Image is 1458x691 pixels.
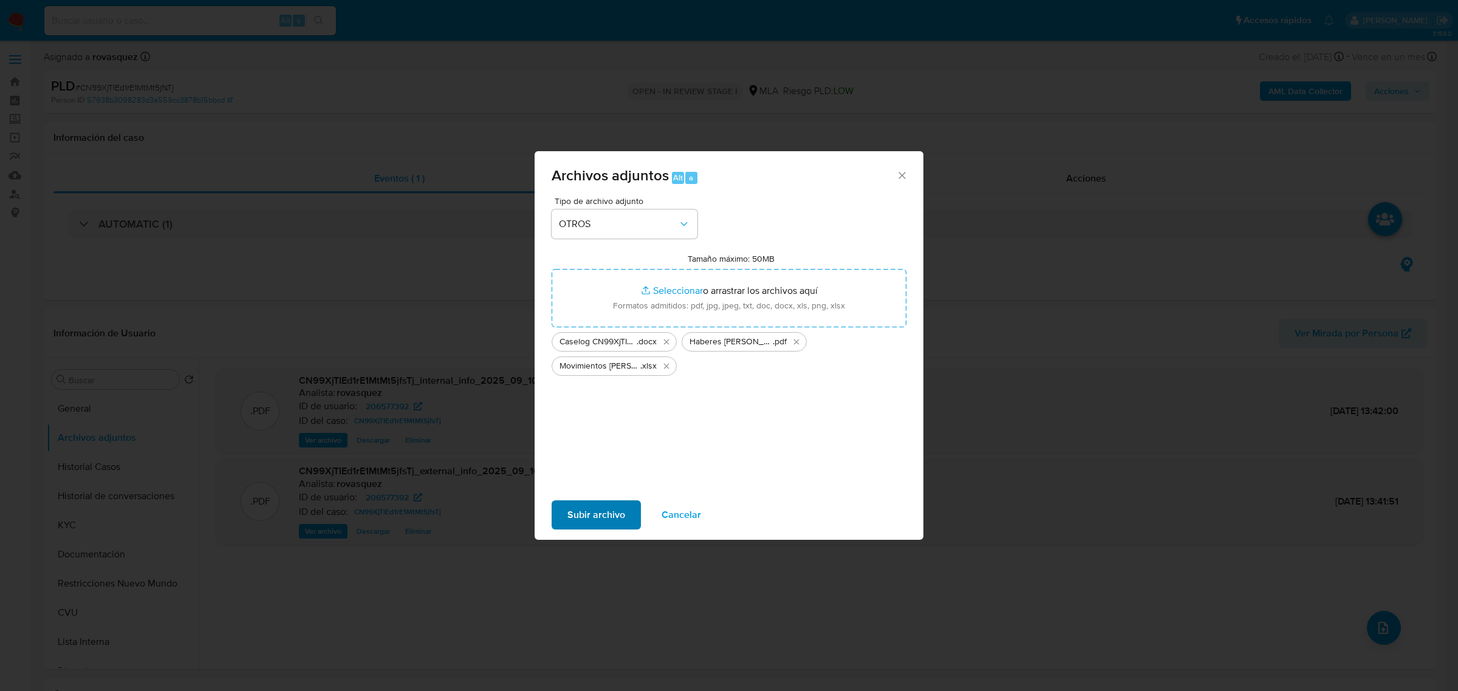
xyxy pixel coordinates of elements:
[659,359,674,373] button: Eliminar Movimientos Gaston Eduardo Colome - User ID 206577392.xlsx
[673,172,683,183] span: Alt
[560,336,637,348] span: Caselog CN99XjTIEd1rE1MtMt5jfsTj_2025_09_10_12_56_56
[646,500,717,529] button: Cancelar
[640,360,657,372] span: .xlsx
[552,500,641,529] button: Subir archivo
[560,360,640,372] span: Movimientos [PERSON_NAME] - User ID 206577392
[637,336,657,348] span: .docx
[659,335,674,349] button: Eliminar Caselog CN99XjTIEd1rE1MtMt5jfsTj_2025_09_10_12_56_56.docx
[689,172,693,183] span: a
[559,218,678,230] span: OTROS
[688,253,775,264] label: Tamaño máximo: 50MB
[552,165,669,186] span: Archivos adjuntos
[662,502,701,528] span: Cancelar
[552,327,906,376] ul: Archivos seleccionados
[773,336,787,348] span: .pdf
[789,335,804,349] button: Eliminar Haberes Gaston Eduardo Colome - User ID 206577392.pdf
[896,169,907,180] button: Cerrar
[552,209,697,239] button: OTROS
[555,197,700,205] span: Tipo de archivo adjunto
[690,336,773,348] span: Haberes [PERSON_NAME] - User ID 206577392
[567,502,625,528] span: Subir archivo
